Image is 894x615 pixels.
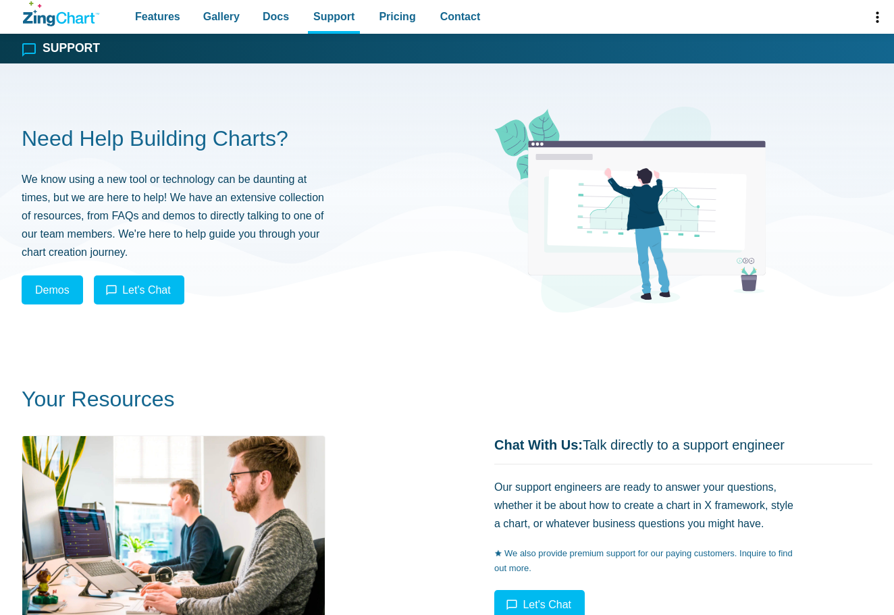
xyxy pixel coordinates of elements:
[22,125,400,153] h2: Need Help Building Charts?
[523,599,571,610] span: Let's Chat
[43,43,100,55] h1: Support
[203,7,240,26] span: Gallery
[35,281,70,299] span: Demos
[22,170,325,262] p: We know using a new tool or technology can be daunting at times, but we are here to help! We have...
[440,7,481,26] span: Contact
[494,437,583,452] strong: Chat With Us:
[263,7,289,26] span: Docs
[494,435,872,454] p: Talk directly to a support engineer
[22,385,872,414] h2: Your Resources
[135,7,180,26] span: Features
[23,1,99,26] a: ZingChart Logo. Click to return to the homepage
[379,7,415,26] span: Pricing
[122,284,171,296] span: Let's Chat
[494,478,798,533] p: Our support engineers are ready to answer your questions, whether it be about how to create a cha...
[22,275,83,304] a: Demos
[494,546,798,576] p: We also provide premium support for our paying customers. Inquire to find out more.
[313,7,354,26] span: Support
